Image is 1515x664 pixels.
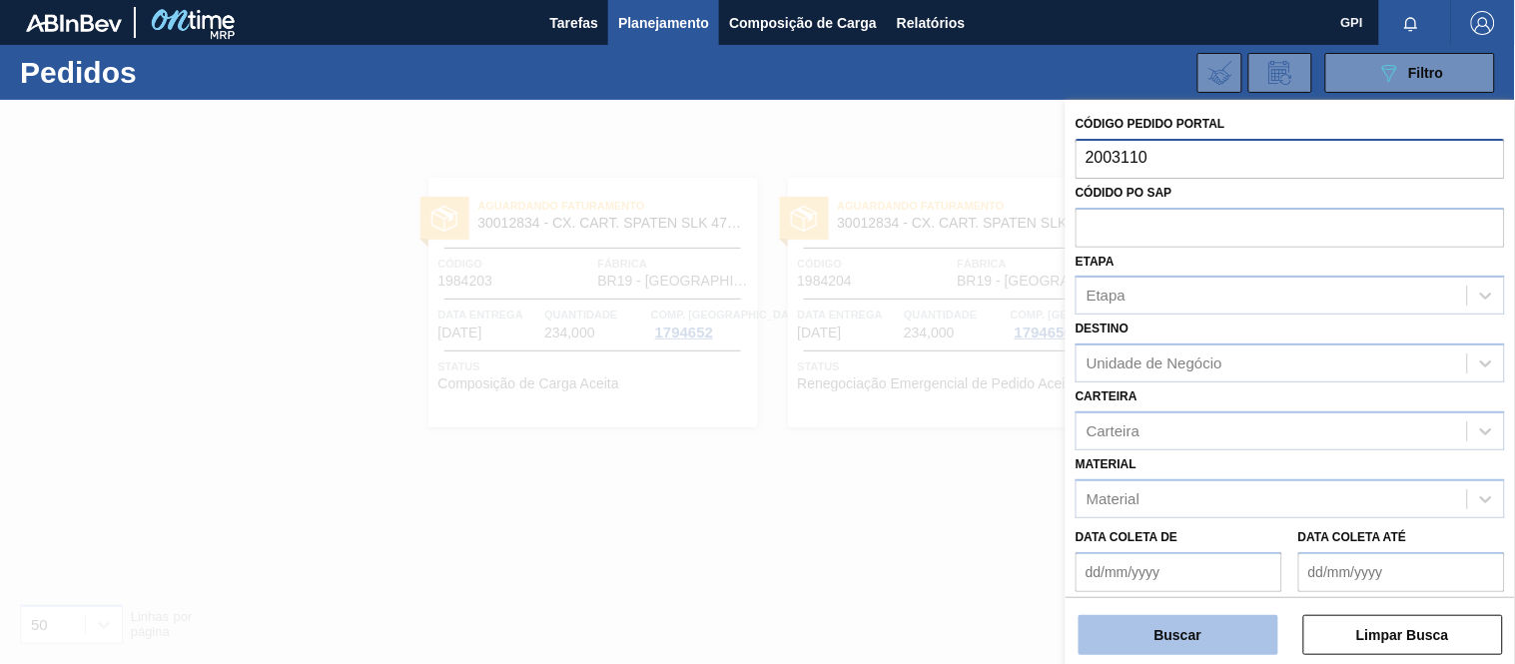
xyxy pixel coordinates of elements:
div: Etapa [1087,288,1126,305]
span: Composição de Carga [729,11,877,35]
label: Data coleta até [1298,530,1406,544]
label: Códido PO SAP [1076,186,1172,200]
div: Carteira [1087,422,1139,439]
label: Carteira [1076,389,1137,403]
label: Data coleta de [1076,530,1177,544]
img: Logout [1471,11,1495,35]
button: Notificações [1379,9,1443,37]
label: Material [1076,457,1136,471]
div: Unidade de Negócio [1087,355,1222,372]
label: Destino [1076,322,1129,335]
span: Planejamento [618,11,709,35]
span: Filtro [1409,65,1444,81]
input: dd/mm/yyyy [1076,552,1282,592]
span: Tarefas [549,11,598,35]
div: Solicitação de Revisão de Pedidos [1248,53,1312,93]
h1: Pedidos [20,61,307,84]
label: Etapa [1076,255,1115,269]
span: Relatórios [897,11,965,35]
input: dd/mm/yyyy [1298,552,1505,592]
label: Código Pedido Portal [1076,117,1225,131]
img: TNhmsLtSVTkK8tSr43FrP2fwEKptu5GPRR3wAAAABJRU5ErkJggg== [26,14,122,32]
div: Material [1087,490,1139,507]
div: Importar Negociações dos Pedidos [1197,53,1242,93]
button: Filtro [1325,53,1495,93]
